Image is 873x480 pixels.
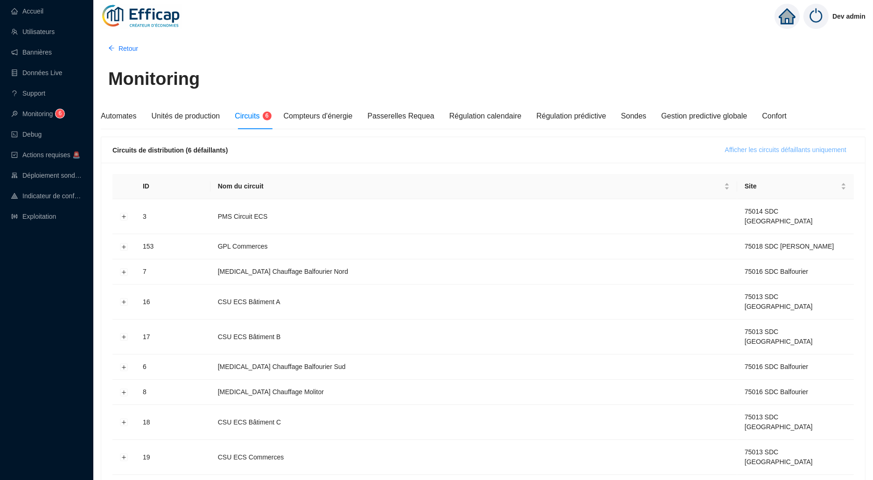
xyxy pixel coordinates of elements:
[11,131,42,138] a: codeDebug
[762,111,786,122] div: Confort
[218,213,268,220] span: PMS Circuit ECS
[101,112,136,120] span: Automates
[11,7,43,15] a: homeAccueil
[745,293,813,310] span: 75013 SDC [GEOGRAPHIC_DATA]
[218,418,281,426] span: CSU ECS Bâtiment C
[135,234,210,259] td: 153
[11,172,82,179] a: clusterDéploiement sondes
[263,111,272,120] sup: 6
[135,320,210,355] td: 17
[218,181,722,191] span: Nom du circuit
[537,111,606,122] div: Régulation prédictive
[745,388,808,396] span: 75016 SDC Balfourier
[11,110,62,118] a: monitorMonitoring6
[135,259,210,285] td: 7
[120,419,128,426] button: Développer la ligne
[218,453,284,461] span: CSU ECS Commerces
[11,69,63,77] a: databaseDonnées Live
[135,405,210,440] td: 18
[135,174,210,199] th: ID
[11,28,55,35] a: teamUtilisateurs
[120,363,128,371] button: Développer la ligne
[11,213,56,220] a: slidersExploitation
[120,299,128,306] button: Développer la ligne
[210,174,737,199] th: Nom du circuit
[745,243,834,250] span: 75018 SDC [PERSON_NAME]
[218,298,280,306] span: CSU ECS Bâtiment A
[218,363,346,370] span: [MEDICAL_DATA] Chauffage Balfourier Sud
[745,268,808,275] span: 75016 SDC Balfourier
[235,112,259,120] span: Circuits
[745,448,813,466] span: 75013 SDC [GEOGRAPHIC_DATA]
[449,111,522,122] div: Régulation calendaire
[135,380,210,405] td: 8
[119,44,138,54] span: Retour
[832,1,866,31] span: Dev admin
[101,41,146,56] button: Retour
[135,285,210,320] td: 16
[56,109,64,118] sup: 6
[135,199,210,234] td: 3
[108,45,115,51] span: arrow-left
[745,363,808,370] span: 75016 SDC Balfourier
[135,440,210,475] td: 19
[745,181,839,191] span: Site
[120,268,128,276] button: Développer la ligne
[621,111,646,122] div: Sondes
[745,413,813,431] span: 75013 SDC [GEOGRAPHIC_DATA]
[737,174,854,199] th: Site
[22,151,80,159] span: Actions requises 🚨
[218,388,324,396] span: [MEDICAL_DATA] Chauffage Molitor
[120,213,128,221] button: Développer la ligne
[59,110,62,117] span: 6
[718,143,854,158] button: Afficher les circuits défaillants uniquement
[284,112,353,120] span: Compteurs d'énergie
[151,112,220,120] span: Unités de production
[11,192,82,200] a: heat-mapIndicateur de confort
[120,454,128,461] button: Développer la ligne
[120,334,128,341] button: Développer la ligne
[725,145,846,155] span: Afficher les circuits défaillants uniquement
[218,243,268,250] span: GPL Commerces
[745,328,813,345] span: 75013 SDC [GEOGRAPHIC_DATA]
[135,355,210,380] td: 6
[11,152,18,158] span: check-square
[108,68,200,90] h1: Monitoring
[120,389,128,396] button: Développer la ligne
[779,8,796,25] span: home
[218,268,348,275] span: [MEDICAL_DATA] Chauffage Balfourier Nord
[120,243,128,250] button: Développer la ligne
[745,208,813,225] span: 75014 SDC [GEOGRAPHIC_DATA]
[11,90,45,97] a: questionSupport
[265,112,269,119] span: 6
[112,146,228,154] span: Circuits de distribution (6 défaillants)
[11,49,52,56] a: notificationBannières
[218,333,281,341] span: CSU ECS Bâtiment B
[803,4,829,29] img: power
[661,111,747,122] div: Gestion predictive globale
[368,112,434,120] span: Passerelles Requea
